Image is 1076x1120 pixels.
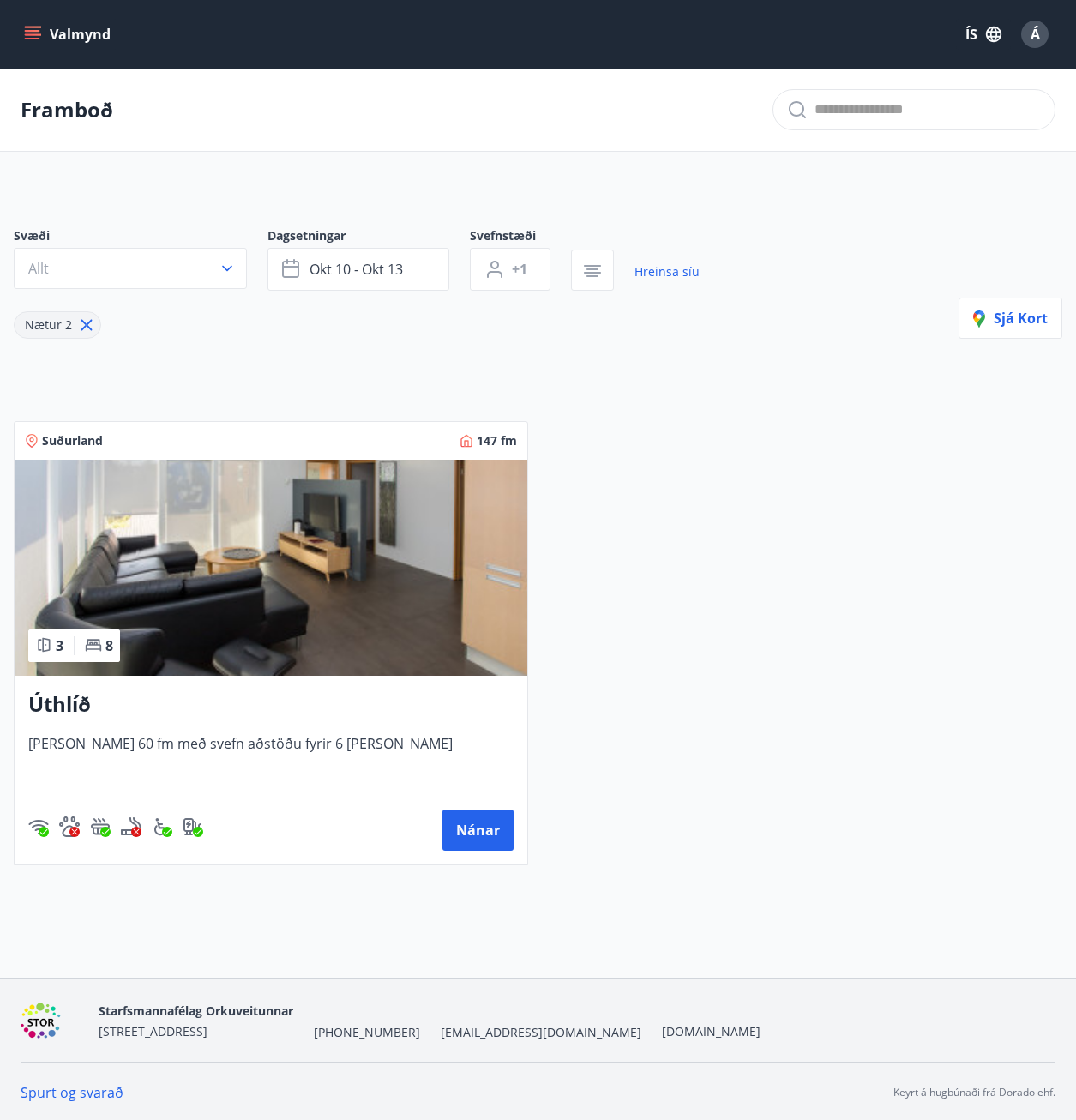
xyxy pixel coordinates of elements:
[634,253,700,291] a: Hreinsa síu
[470,248,550,291] button: +1
[28,734,514,791] span: [PERSON_NAME] 60 fm með svefn aðstöðu fyrir 6 [PERSON_NAME]
[59,816,80,837] img: pxcaIm5dSOV3FS4whs1soiYWTwFQvksT25a9J10C.svg
[21,1083,123,1102] a: Spurt og svarað
[441,1024,641,1041] span: [EMAIL_ADDRESS][DOMAIN_NAME]
[14,311,101,339] div: Nætur 2
[267,227,470,248] span: Dagsetningar
[28,259,49,278] span: Allt
[956,19,1011,50] button: ÍS
[152,816,172,837] img: 8IYIKVZQyRlUC6HQIIUSdjpPGRncJsz2RzLgWvp4.svg
[959,298,1062,339] button: Sjá kort
[121,816,141,837] img: QNIUl6Cv9L9rHgMXwuzGLuiJOj7RKqxk9mBFPqjq.svg
[183,816,203,837] img: nH7E6Gw2rvWFb8XaSdRp44dhkQaj4PJkOoRYItBQ.svg
[512,260,527,279] span: +1
[28,816,49,837] img: HJRyFFsYp6qjeUYhR4dAD8CaCEsnIFYZ05miwXoh.svg
[21,95,113,124] p: Framboð
[21,19,117,50] button: menu
[28,816,49,837] div: Þráðlaust net
[314,1024,420,1041] span: [PHONE_NUMBER]
[90,816,111,837] img: h89QDIuHlAdpqTriuIvuEWkTH976fOgBEOOeu1mi.svg
[477,432,517,449] span: 147 fm
[105,636,113,655] span: 8
[183,816,203,837] div: Hleðslustöð fyrir rafbíla
[470,227,571,248] span: Svefnstæði
[15,460,527,676] img: Paella dish
[99,1003,293,1019] span: Starfsmannafélag Orkuveitunnar
[59,816,80,837] div: Gæludýr
[25,316,72,333] span: Nætur 2
[442,810,514,851] button: Nánar
[152,816,172,837] div: Aðgengi fyrir hjólastól
[56,636,63,655] span: 3
[662,1023,760,1039] a: [DOMAIN_NAME]
[14,227,267,248] span: Svæði
[973,309,1048,328] span: Sjá kort
[893,1085,1055,1100] p: Keyrt á hugbúnaði frá Dorado ehf.
[1014,14,1055,55] button: Á
[310,260,403,279] span: okt 10 - okt 13
[90,816,111,837] div: Heitur pottur
[14,248,247,289] button: Allt
[28,689,514,720] h3: Úthlíð
[21,1003,85,1039] img: 6gDcfMXiVBXXG0H6U6eM60D7nPrsl9g1x4qDF8XG.png
[121,816,141,837] div: Reykingar / Vape
[99,1023,207,1039] span: [STREET_ADDRESS]
[1031,25,1040,44] span: Á
[267,248,449,291] button: okt 10 - okt 13
[42,432,103,449] span: Suðurland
